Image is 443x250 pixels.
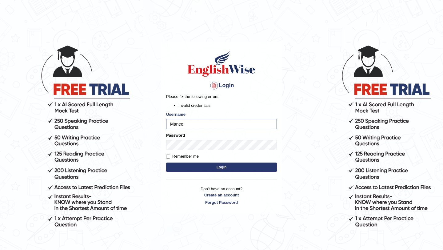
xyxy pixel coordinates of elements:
label: Password [166,132,185,138]
a: Create an account [166,192,277,198]
p: Don't have an account? [166,186,277,205]
p: Please fix the following errors: [166,94,277,99]
img: Logo of English Wise sign in for intelligent practice with AI [186,50,257,78]
button: Login [166,163,277,172]
label: Remember me [166,153,199,159]
li: Invalid credentials [178,103,277,108]
a: Forgot Password [166,200,277,205]
input: Remember me [166,155,170,159]
h4: Login [166,81,277,91]
label: Username [166,111,186,117]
